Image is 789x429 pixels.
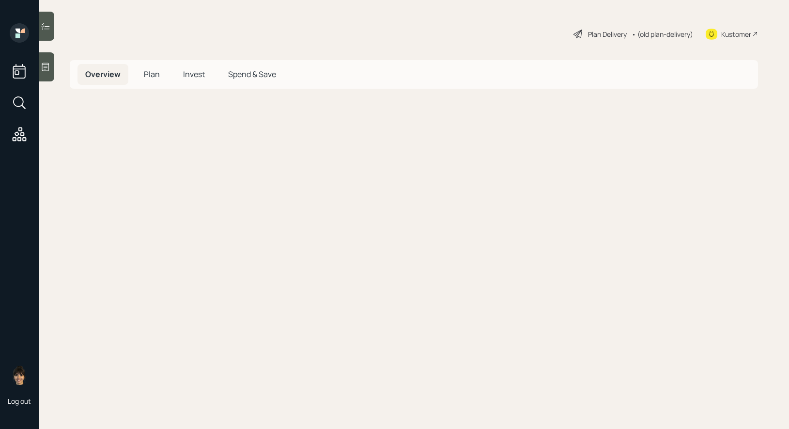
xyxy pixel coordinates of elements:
span: Invest [183,69,205,79]
span: Overview [85,69,121,79]
div: • (old plan-delivery) [632,29,693,39]
div: Plan Delivery [588,29,627,39]
span: Plan [144,69,160,79]
span: Spend & Save [228,69,276,79]
img: treva-nostdahl-headshot.png [10,365,29,385]
div: Log out [8,397,31,406]
div: Kustomer [721,29,751,39]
